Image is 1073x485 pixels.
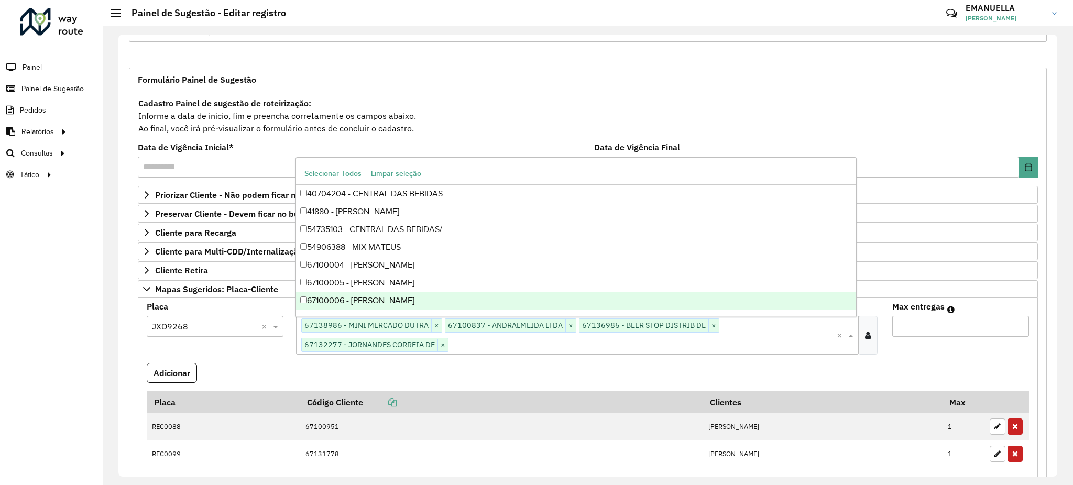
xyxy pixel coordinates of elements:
span: Clear all [261,320,270,333]
td: REC0088 [147,413,300,440]
div: 67100006 - [PERSON_NAME] [296,292,856,310]
div: 54735103 - CENTRAL DAS BEBIDAS/ [296,221,856,238]
a: Priorizar Cliente - Não podem ficar no buffer [138,186,1038,204]
th: Placa [147,391,300,413]
td: REC0099 [147,440,300,468]
span: Cliente para Recarga [155,228,236,237]
span: [PERSON_NAME] [966,14,1044,23]
span: Preservar Cliente - Devem ficar no buffer, não roteirizar [155,210,368,218]
a: Cliente para Multi-CDD/Internalização [138,242,1038,260]
td: 67100951 [300,413,703,440]
ng-dropdown-panel: Options list [295,157,857,317]
em: Máximo de clientes que serão colocados na mesma rota com os clientes informados [947,305,955,314]
span: × [708,319,719,332]
a: Copiar [363,397,397,407]
button: Adicionar [147,363,197,383]
button: Selecionar Todos [300,166,366,182]
div: 54906388 - MIX MATEUS [296,238,856,256]
span: Tático [20,169,39,180]
label: Placa [147,300,168,313]
div: 40704204 - CENTRAL DAS BEBIDAS [296,185,856,203]
span: 67100837 - ANDRALMEIDA LTDA [445,319,565,332]
span: Mapas Sugeridos: Placa-Cliente [155,285,278,293]
a: Contato Rápido [940,2,963,25]
td: 1 [943,440,984,468]
div: 41880 - [PERSON_NAME] [296,203,856,221]
div: 67100009 - [PERSON_NAME] [296,310,856,327]
th: Clientes [703,391,942,413]
span: × [565,319,576,332]
td: 67131778 [300,440,703,468]
th: Max [943,391,984,413]
span: Formulário Painel de Sugestão [138,75,256,84]
a: Cliente para Recarga [138,224,1038,241]
span: 67136985 - BEER STOP DISTRIB DE [579,319,708,332]
label: Data de Vigência Inicial [138,141,234,153]
label: Data de Vigência Final [594,141,680,153]
h2: Painel de Sugestão - Editar registro [121,7,286,19]
strong: Cadastro Painel de sugestão de roteirização: [138,98,311,108]
span: Clear all [837,329,846,341]
h3: EMANUELLA [966,3,1044,13]
button: Limpar seleção [366,166,426,182]
td: [PERSON_NAME] [703,413,942,440]
td: 1 [943,413,984,440]
span: Cliente Retira [155,266,208,274]
span: × [431,319,442,332]
th: Código Cliente [300,391,703,413]
td: [PERSON_NAME] [703,440,942,468]
span: Consultas [21,148,53,159]
div: 67100004 - [PERSON_NAME] [296,256,856,274]
a: Mapas Sugeridos: Placa-Cliente [138,280,1038,298]
span: Painel de Sugestão [21,83,84,94]
div: Informe a data de inicio, fim e preencha corretamente os campos abaixo. Ao final, você irá pré-vi... [138,96,1038,135]
a: Cliente Retira [138,261,1038,279]
span: Pedidos [20,105,46,116]
button: Choose Date [1019,157,1038,178]
span: 67138986 - MINI MERCADO DUTRA [302,319,431,332]
span: Priorizar Cliente - Não podem ficar no buffer [155,191,326,199]
div: 67100005 - [PERSON_NAME] [296,274,856,292]
span: × [437,339,448,351]
a: Preservar Cliente - Devem ficar no buffer, não roteirizar [138,205,1038,223]
span: Painel [23,62,42,73]
span: Relatórios [21,126,54,137]
label: Max entregas [892,300,945,313]
span: Cliente para Multi-CDD/Internalização [155,247,303,256]
span: 67132277 - JORNANDES CORREIA DE [302,338,437,351]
